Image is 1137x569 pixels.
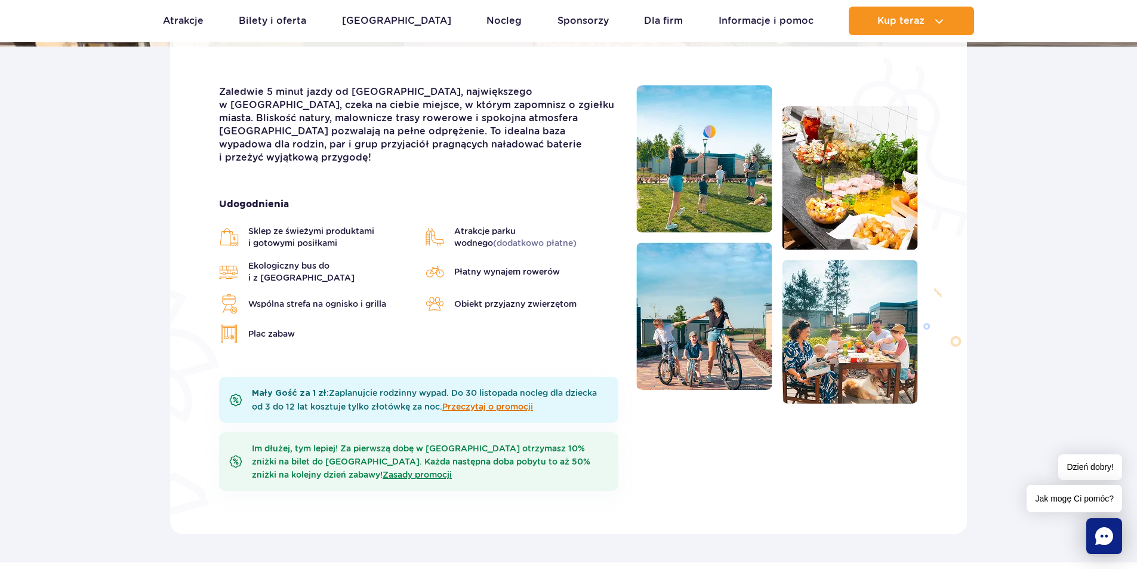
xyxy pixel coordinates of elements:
span: Kup teraz [877,16,925,26]
a: Bilety i oferta [239,7,306,35]
span: Wspólna strefa na ognisko i grilla [248,298,386,310]
a: Sponsorzy [557,7,609,35]
a: Dla firm [644,7,683,35]
div: Im dłużej, tym lepiej! Za pierwszą dobę w [GEOGRAPHIC_DATA] otrzymasz 10% zniżki na bilet do [GEO... [219,432,618,491]
span: Atrakcje parku wodnego [454,225,619,249]
a: Nocleg [486,7,522,35]
b: Mały Gość za 1 zł: [252,389,329,398]
span: Sklep ze świeżymi produktami i gotowymi posiłkami [248,225,413,249]
span: Dzień dobry! [1058,454,1122,480]
button: Kup teraz [849,7,974,35]
a: Zasady promocji [383,470,452,479]
span: Ekologiczny bus do i z [GEOGRAPHIC_DATA] [248,260,413,284]
strong: Udogodnienia [219,198,618,211]
a: [GEOGRAPHIC_DATA] [342,7,451,35]
span: Plac zabaw [248,328,295,340]
span: (dodatkowo płatne) [493,238,577,248]
p: Zaledwie 5 minut jazdy od [GEOGRAPHIC_DATA], największego w [GEOGRAPHIC_DATA], czeka na ciebie mi... [219,85,618,164]
a: Informacje i pomoc [719,7,814,35]
span: Obiekt przyjazny zwierzętom [454,298,577,310]
div: Zaplanujcie rodzinny wypad. Do 30 listopada nocleg dla dziecka od 3 do 12 lat kosztuje tylko złot... [219,377,618,423]
div: Chat [1086,518,1122,554]
a: Atrakcje [163,7,204,35]
a: Przeczytaj o promocji [442,402,533,411]
span: Płatny wynajem rowerów [454,266,560,278]
span: Jak mogę Ci pomóc? [1027,485,1122,512]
